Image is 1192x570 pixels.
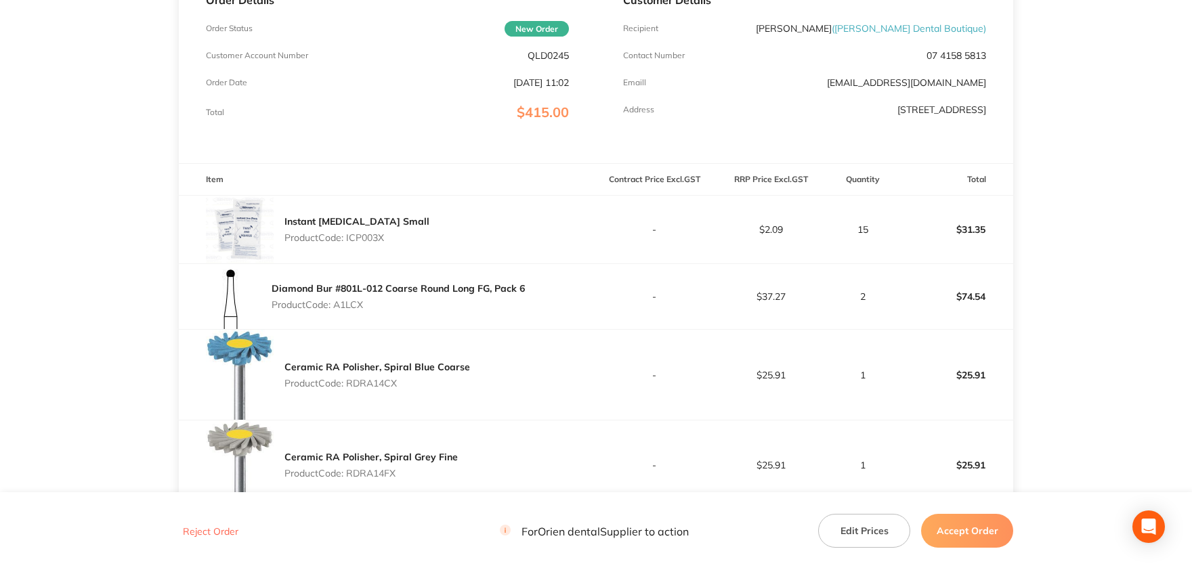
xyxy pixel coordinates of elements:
[897,280,1013,313] p: $74.54
[623,51,685,60] p: Contact Number
[206,330,274,420] img: M2Ruajg4aw
[272,299,525,310] p: Product Code: A1LCX
[897,164,1013,196] th: Total
[206,196,274,263] img: bW00amx4Yg
[179,525,242,538] button: Reject Order
[505,21,569,37] span: New Order
[921,514,1013,548] button: Accept Order
[1132,510,1165,543] div: Open Intercom Messenger
[623,24,658,33] p: Recipient
[284,468,458,479] p: Product Code: RDRA14FX
[284,378,470,389] p: Product Code: RDRA14CX
[830,370,896,380] p: 1
[597,370,712,380] p: -
[830,291,896,302] p: 2
[272,282,525,294] a: Diamond Bur #801L-012 Coarse Round Long FG, Pack 6
[179,164,596,196] th: Item
[206,24,253,33] p: Order Status
[206,51,308,60] p: Customer Account Number
[623,78,646,87] p: Emaill
[897,359,1013,391] p: $25.91
[206,78,247,87] p: Order Date
[597,460,712,470] p: -
[284,232,429,243] p: Product Code: ICP003X
[897,104,986,115] p: [STREET_ADDRESS]
[500,525,689,538] p: For Orien dental Supplier to action
[517,104,569,120] span: $415.00
[897,449,1013,481] p: $25.91
[623,105,654,114] p: Address
[528,50,569,61] p: QLD0245
[513,77,569,88] p: [DATE] 11:02
[712,164,829,196] th: RRP Price Excl. GST
[927,50,986,61] p: 07 4158 5813
[713,460,828,470] p: $25.91
[756,23,986,34] p: [PERSON_NAME]
[713,370,828,380] p: $25.91
[830,460,896,470] p: 1
[284,215,429,227] a: Instant [MEDICAL_DATA] Small
[818,514,910,548] button: Edit Prices
[713,224,828,235] p: $2.09
[830,224,896,235] p: 15
[827,76,986,89] a: [EMAIL_ADDRESS][DOMAIN_NAME]
[832,22,986,35] span: ( [PERSON_NAME] Dental Boutique )
[596,164,712,196] th: Contract Price Excl. GST
[713,291,828,302] p: $37.27
[597,224,712,235] p: -
[897,213,1013,246] p: $31.35
[206,264,261,329] img: ZndqMGk4aw
[830,164,897,196] th: Quantity
[206,420,274,509] img: cnVpYW1hbw
[284,361,470,373] a: Ceramic RA Polisher, Spiral Blue Coarse
[206,108,224,117] p: Total
[597,291,712,302] p: -
[284,451,458,463] a: Ceramic RA Polisher, Spiral Grey Fine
